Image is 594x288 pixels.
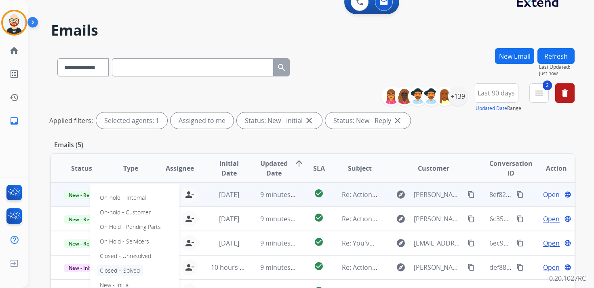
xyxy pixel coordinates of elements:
[564,191,571,198] mat-icon: language
[97,221,164,233] p: On Hold - Pending Parts
[478,91,515,95] span: Last 90 days
[414,190,463,199] span: [PERSON_NAME][EMAIL_ADDRESS][DOMAIN_NAME]
[543,214,560,224] span: Open
[560,88,570,98] mat-icon: delete
[539,70,575,77] span: Just now
[516,215,524,222] mat-icon: content_copy
[516,239,524,247] mat-icon: content_copy
[166,163,194,173] span: Assignee
[393,116,402,125] mat-icon: close
[123,163,138,173] span: Type
[543,80,552,90] span: 2
[468,191,475,198] mat-icon: content_copy
[260,239,303,248] span: 9 minutes ago
[564,239,571,247] mat-icon: language
[211,159,246,178] span: Initial Date
[171,112,234,129] div: Assigned to me
[525,154,575,182] th: Action
[97,192,149,203] p: On-hold – Internal
[543,190,560,199] span: Open
[219,214,239,223] span: [DATE]
[476,105,521,112] span: Range
[9,69,19,79] mat-icon: list_alt
[543,238,560,248] span: Open
[97,236,152,247] p: On Hold - Servicers
[543,263,560,272] span: Open
[64,215,101,224] span: New - Reply
[448,87,468,106] div: +139
[314,213,324,222] mat-icon: check_circle
[237,112,322,129] div: Status: New - Initial
[314,237,324,247] mat-icon: check_circle
[9,116,19,126] mat-icon: inbox
[495,48,534,64] button: New Email
[51,140,86,150] p: Emails (5)
[539,64,575,70] span: Last Updated:
[260,263,303,272] span: 9 minutes ago
[325,112,411,129] div: Status: New - Reply
[564,215,571,222] mat-icon: language
[348,163,372,173] span: Subject
[294,159,304,168] mat-icon: arrow_upward
[396,190,406,199] mat-icon: explore
[516,191,524,198] mat-icon: content_copy
[211,263,251,272] span: 10 hours ago
[414,263,463,272] span: [PERSON_NAME][EMAIL_ADDRESS][DOMAIN_NAME]
[71,163,92,173] span: Status
[396,214,406,224] mat-icon: explore
[3,11,25,34] img: avatar
[185,263,194,272] mat-icon: person_remove
[468,264,475,271] mat-icon: content_copy
[396,263,406,272] mat-icon: explore
[414,214,463,224] span: [PERSON_NAME][EMAIL_ADDRESS][DOMAIN_NAME]
[49,116,93,125] p: Applied filters:
[476,105,507,112] button: Updated Date
[260,159,288,178] span: Updated Date
[468,215,475,222] mat-icon: content_copy
[396,238,406,248] mat-icon: explore
[64,264,101,272] span: New - Initial
[185,190,194,199] mat-icon: person_remove
[96,112,167,129] div: Selected agents: 1
[468,239,475,247] mat-icon: content_copy
[277,63,286,72] mat-icon: search
[313,163,325,173] span: SLA
[414,238,463,248] span: [EMAIL_ADDRESS][DOMAIN_NAME]
[260,190,303,199] span: 9 minutes ago
[314,188,324,198] mat-icon: check_circle
[304,116,314,125] mat-icon: close
[219,239,239,248] span: [DATE]
[474,83,518,103] button: Last 90 days
[534,88,544,98] mat-icon: menu
[97,265,143,276] p: Closed – Solved
[537,48,575,64] button: Refresh
[219,190,239,199] span: [DATE]
[418,163,449,173] span: Customer
[185,238,194,248] mat-icon: person_remove
[314,261,324,271] mat-icon: check_circle
[564,264,571,271] mat-icon: language
[549,273,586,283] p: 0.20.1027RC
[516,264,524,271] mat-icon: content_copy
[260,214,303,223] span: 9 minutes ago
[9,93,19,102] mat-icon: history
[185,214,194,224] mat-icon: person_remove
[9,46,19,55] mat-icon: home
[64,191,101,199] span: New - Reply
[64,239,101,248] span: New - Reply
[529,83,549,103] button: 2
[489,159,533,178] span: Conversation ID
[97,207,154,218] p: On-hold - Customer
[97,250,154,262] p: Closed - Unresolved
[51,22,575,38] h2: Emails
